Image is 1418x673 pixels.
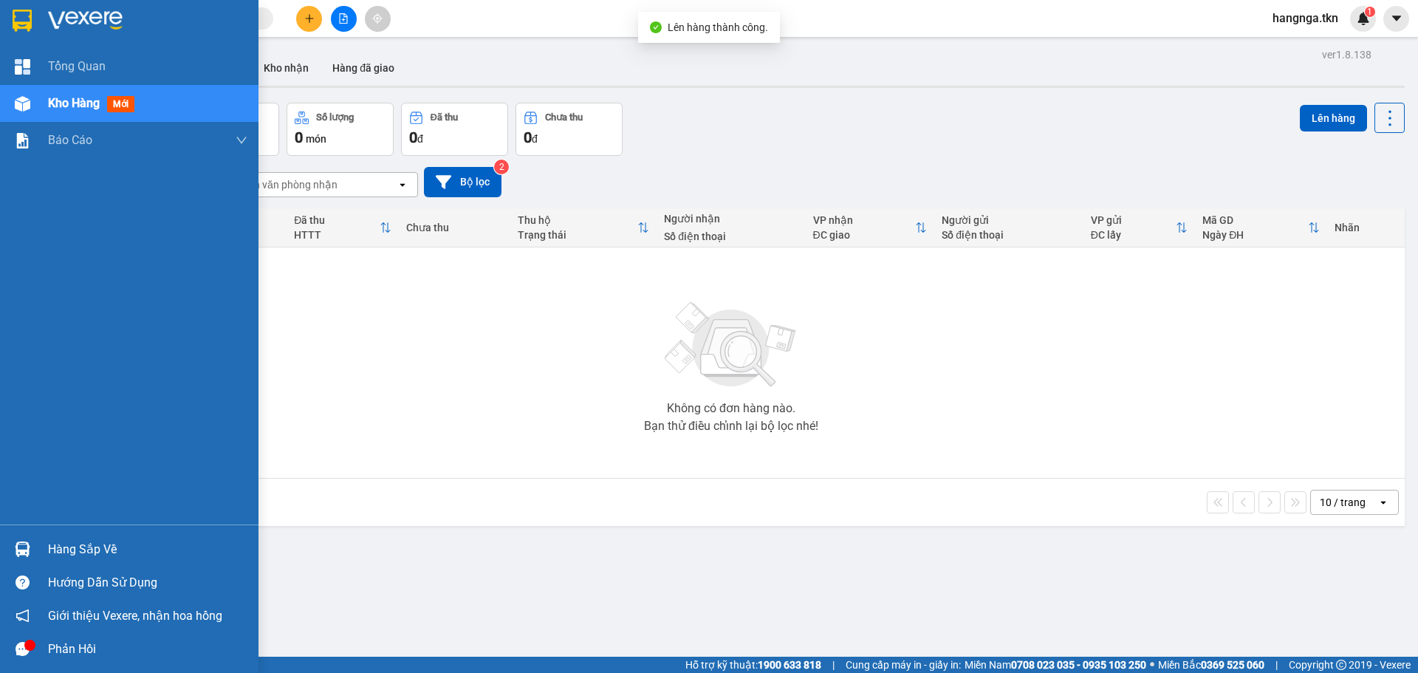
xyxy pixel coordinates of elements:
[1202,214,1308,226] div: Mã GD
[338,13,349,24] span: file-add
[532,133,538,145] span: đ
[516,103,623,156] button: Chưa thu0đ
[48,96,100,110] span: Kho hàng
[1335,222,1397,233] div: Nhãn
[1322,47,1371,63] div: ver 1.8.138
[48,638,247,660] div: Phản hồi
[15,542,30,557] img: warehouse-icon
[306,133,326,145] span: món
[48,607,222,625] span: Giới thiệu Vexere, nhận hoa hồng
[806,208,935,247] th: Toggle SortBy
[417,133,423,145] span: đ
[424,167,501,197] button: Bộ lọc
[1300,105,1367,131] button: Lên hàng
[296,6,322,32] button: plus
[667,403,795,414] div: Không có đơn hàng nào.
[1158,657,1264,673] span: Miền Bắc
[294,214,380,226] div: Đã thu
[758,659,821,671] strong: 1900 633 818
[545,112,583,123] div: Chưa thu
[668,21,768,33] span: Lên hàng thành công.
[409,129,417,146] span: 0
[644,420,818,432] div: Bạn thử điều chỉnh lại bộ lọc nhé!
[1195,208,1327,247] th: Toggle SortBy
[16,642,30,656] span: message
[316,112,354,123] div: Số lượng
[813,229,916,241] div: ĐC giao
[664,213,798,225] div: Người nhận
[813,214,916,226] div: VP nhận
[524,129,532,146] span: 0
[1261,9,1350,27] span: hangnga.tkn
[15,133,30,148] img: solution-icon
[518,214,637,226] div: Thu hộ
[15,96,30,112] img: warehouse-icon
[236,134,247,146] span: down
[321,50,406,86] button: Hàng đã giao
[1091,229,1176,241] div: ĐC lấy
[16,575,30,590] span: question-circle
[48,131,92,149] span: Báo cáo
[846,657,961,673] span: Cung cấp máy in - giấy in:
[431,112,458,123] div: Đã thu
[287,208,399,247] th: Toggle SortBy
[965,657,1146,673] span: Miền Nam
[107,96,134,112] span: mới
[15,59,30,75] img: dashboard-icon
[942,214,1075,226] div: Người gửi
[494,160,509,174] sup: 2
[1275,657,1278,673] span: |
[295,129,303,146] span: 0
[942,229,1075,241] div: Số điện thoại
[1390,12,1403,25] span: caret-down
[664,230,798,242] div: Số điện thoại
[48,572,247,594] div: Hướng dẫn sử dụng
[1320,495,1366,510] div: 10 / trang
[1336,660,1346,670] span: copyright
[287,103,394,156] button: Số lượng0món
[1150,662,1154,668] span: ⚪️
[510,208,657,247] th: Toggle SortBy
[304,13,315,24] span: plus
[397,179,408,191] svg: open
[401,103,508,156] button: Đã thu0đ
[13,10,32,32] img: logo-vxr
[518,229,637,241] div: Trạng thái
[1091,214,1176,226] div: VP gửi
[48,539,247,561] div: Hàng sắp về
[1367,7,1372,17] span: 1
[657,293,805,397] img: svg+xml;base64,PHN2ZyBjbGFzcz0ibGlzdC1wbHVnX19zdmciIHhtbG5zPSJodHRwOi8vd3d3LnczLm9yZy8yMDAwL3N2Zy...
[1365,7,1375,17] sup: 1
[1357,12,1370,25] img: icon-new-feature
[252,50,321,86] button: Kho nhận
[236,177,338,192] div: Chọn văn phòng nhận
[294,229,380,241] div: HTTT
[1083,208,1195,247] th: Toggle SortBy
[1202,229,1308,241] div: Ngày ĐH
[1377,496,1389,508] svg: open
[650,21,662,33] span: check-circle
[406,222,503,233] div: Chưa thu
[365,6,391,32] button: aim
[331,6,357,32] button: file-add
[1201,659,1264,671] strong: 0369 525 060
[48,57,106,75] span: Tổng Quan
[685,657,821,673] span: Hỗ trợ kỹ thuật:
[1011,659,1146,671] strong: 0708 023 035 - 0935 103 250
[832,657,835,673] span: |
[1383,6,1409,32] button: caret-down
[372,13,383,24] span: aim
[16,609,30,623] span: notification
